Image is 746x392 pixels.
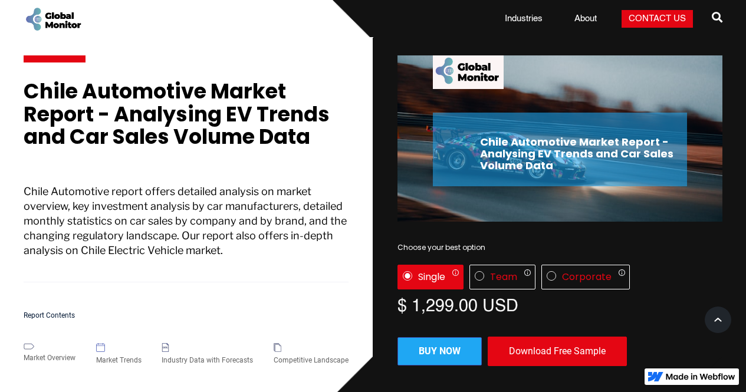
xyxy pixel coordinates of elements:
[480,136,675,171] h2: Chile Automotive Market Report - Analysing EV Trends and Car Sales Volume Data
[622,10,693,28] a: Contact Us
[162,354,253,366] div: Industry Data with Forecasts
[397,337,482,365] a: Buy now
[712,7,722,31] a: 
[24,184,349,282] p: Chile Automotive report offers detailed analysis on market overview, key investment analysis by c...
[488,337,627,366] div: Download Free Sample
[498,13,550,25] a: Industries
[274,354,349,366] div: Competitive Landscape
[397,295,722,313] div: $ 1,299.00 USD
[397,242,722,253] div: Choose your best option
[666,373,735,380] img: Made in Webflow
[397,265,722,289] div: License
[96,354,142,366] div: Market Trends
[562,271,612,283] div: Corporate
[24,6,83,32] a: home
[567,13,604,25] a: About
[24,352,75,364] div: Market Overview
[24,312,349,319] h5: Report Contents
[490,271,517,283] div: Team
[24,80,349,160] h1: Chile Automotive Market Report - Analysing EV Trends and Car Sales Volume Data
[712,9,722,25] span: 
[418,271,445,283] div: Single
